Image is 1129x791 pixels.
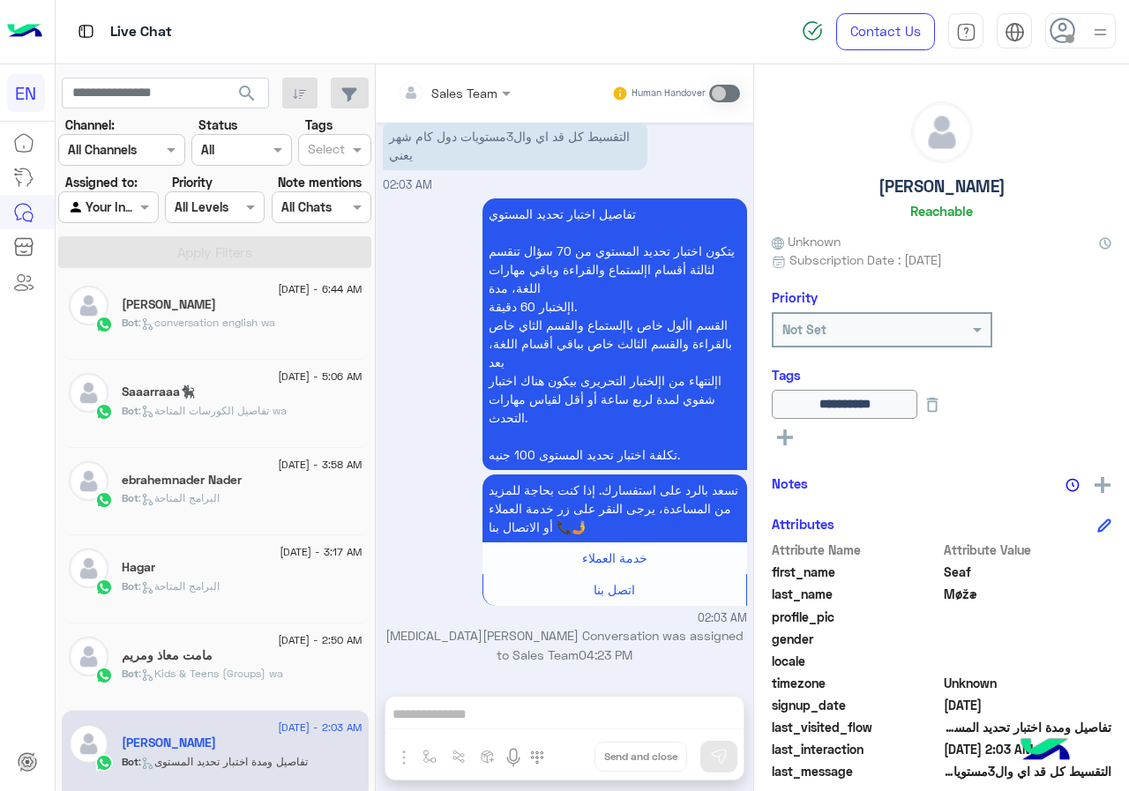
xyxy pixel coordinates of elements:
[75,20,97,42] img: tab
[69,548,108,588] img: defaultAdmin.png
[278,632,362,648] span: [DATE] - 2:50 AM
[910,203,973,219] h6: Reachable
[383,626,747,664] p: [MEDICAL_DATA][PERSON_NAME] Conversation was assigned to Sales Team
[278,457,362,473] span: [DATE] - 3:58 AM
[912,102,972,162] img: defaultAdmin.png
[1065,478,1080,492] img: notes
[122,755,138,768] span: Bot
[278,173,362,191] label: Note mentions
[772,289,818,305] h6: Priority
[772,585,940,603] span: last_name
[944,541,1112,559] span: Attribute Value
[138,755,308,768] span: : تفاصيل ومدة اختبار تحديد المستوى
[772,652,940,670] span: locale
[772,563,940,581] span: first_name
[944,718,1112,736] span: تفاصيل ومدة اختبار تحديد المستوى
[772,541,940,559] span: Attribute Name
[122,491,138,504] span: Bot
[122,579,138,593] span: Bot
[138,491,220,504] span: : البرامج المتاحة
[482,474,747,542] p: 14/9/2025, 2:03 AM
[110,20,172,44] p: Live Chat
[1014,720,1076,782] img: hulul-logo.png
[122,297,216,312] h5: Salma Soliman
[122,667,138,680] span: Bot
[226,78,269,116] button: search
[772,232,841,250] span: Unknown
[944,652,1112,670] span: null
[95,403,113,421] img: WhatsApp
[772,516,834,532] h6: Attributes
[278,281,362,297] span: [DATE] - 6:44 AM
[65,173,138,191] label: Assigned to:
[278,369,362,384] span: [DATE] - 5:06 AM
[944,630,1112,648] span: null
[280,544,362,560] span: [DATE] - 3:17 AM
[138,316,275,329] span: : conversation english wa
[95,754,113,772] img: WhatsApp
[122,404,138,417] span: Bot
[95,491,113,509] img: WhatsApp
[122,648,213,663] h5: مامت معاذ ومريم
[198,116,237,134] label: Status
[594,582,635,597] span: اتصل بنا
[836,13,935,50] a: Contact Us
[944,585,1112,603] span: Møžæ
[772,696,940,714] span: signup_date
[632,86,706,101] small: Human Handover
[698,610,747,627] span: 02:03 AM
[95,578,113,596] img: WhatsApp
[138,579,220,593] span: : البرامج المتاحة
[122,560,155,575] h5: Hagar
[122,384,195,399] h5: Saaarraaa🐈‍⬛
[69,373,108,413] img: defaultAdmin.png
[122,473,242,488] h5: ebrahemnader Nader
[95,667,113,684] img: WhatsApp
[172,173,213,191] label: Priority
[1095,477,1110,493] img: add
[579,647,632,662] span: 04:23 PM
[948,13,983,50] a: tab
[772,762,940,780] span: last_message
[594,742,687,772] button: Send and close
[772,718,940,736] span: last_visited_flow
[582,550,647,565] span: خدمة العملاء
[236,83,258,104] span: search
[7,74,45,112] div: EN
[879,176,1006,197] h5: [PERSON_NAME]
[122,316,138,329] span: Bot
[138,667,283,680] span: : Kids & Teens (Groups) wa
[944,696,1112,714] span: 2025-09-13T23:03:32.532Z
[278,720,362,735] span: [DATE] - 2:03 AM
[7,13,42,50] img: Logo
[1089,21,1111,43] img: profile
[305,116,333,134] label: Tags
[772,740,940,758] span: last_interaction
[944,674,1112,692] span: Unknown
[69,461,108,501] img: defaultAdmin.png
[69,286,108,325] img: defaultAdmin.png
[944,563,1112,581] span: Seaf
[772,674,940,692] span: timezone
[1005,22,1025,42] img: tab
[772,367,1111,383] h6: Tags
[383,178,432,191] span: 02:03 AM
[944,740,1112,758] span: 2025-09-13T23:03:32.524Z
[956,22,976,42] img: tab
[305,139,345,162] div: Select
[383,121,647,170] p: 14/9/2025, 2:03 AM
[122,735,216,750] h5: Seaf Møžæ
[772,475,808,491] h6: Notes
[772,630,940,648] span: gender
[138,404,287,417] span: : تفاصيل الكورسات المتاحة wa
[95,316,113,333] img: WhatsApp
[65,116,115,134] label: Channel:
[944,762,1112,780] span: التقسيط كل قد اي وال3مستويات دول كام شهر يعني
[802,20,823,41] img: spinner
[789,250,942,269] span: Subscription Date : [DATE]
[69,637,108,676] img: defaultAdmin.png
[772,608,940,626] span: profile_pic
[69,724,108,764] img: defaultAdmin.png
[482,198,747,470] p: 14/9/2025, 2:03 AM
[58,236,371,268] button: Apply Filters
